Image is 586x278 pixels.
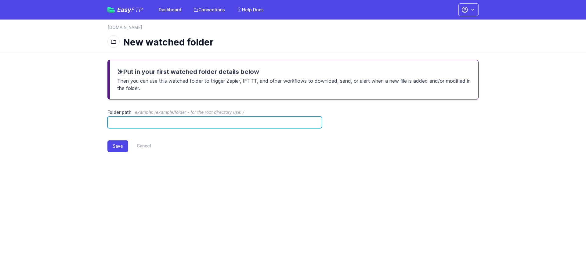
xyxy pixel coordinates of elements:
button: Save [107,140,128,152]
nav: Breadcrumb [107,24,479,34]
iframe: Drift Widget Chat Controller [555,247,579,271]
a: [DOMAIN_NAME] [107,24,142,31]
h1: New watched folder [123,37,474,48]
h3: Put in your first watched folder details below [117,67,471,76]
label: Folder path [107,109,322,115]
span: Easy [117,7,143,13]
a: EasyFTP [107,7,143,13]
span: FTP [131,6,143,13]
a: Help Docs [233,4,267,15]
p: Then you can use this watched folder to trigger Zapier, IFTTT, and other workflows to download, s... [117,76,471,92]
a: Connections [190,4,229,15]
img: easyftp_logo.png [107,7,115,13]
a: Dashboard [155,4,185,15]
span: example: /example/folder - for the root directory use: / [135,110,244,115]
a: Cancel [128,140,151,152]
